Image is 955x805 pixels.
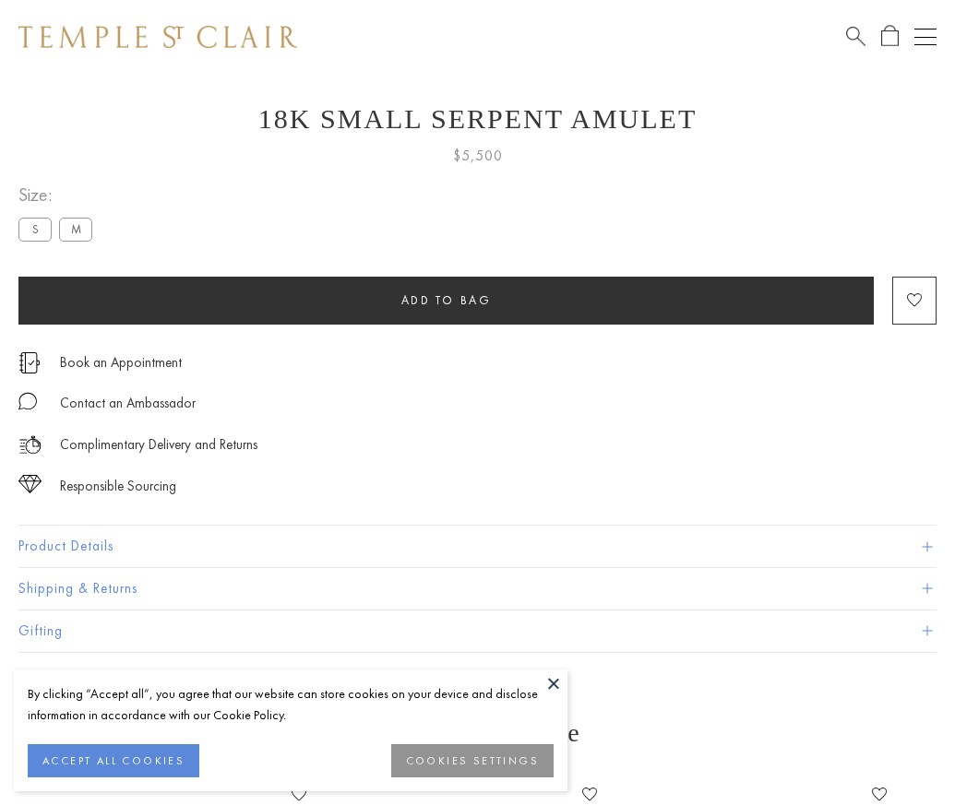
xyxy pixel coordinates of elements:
[18,568,937,610] button: Shipping & Returns
[453,144,503,168] span: $5,500
[846,25,865,48] a: Search
[18,352,41,373] img: icon_appointment.svg
[59,218,92,241] label: M
[18,218,52,241] label: S
[18,526,937,567] button: Product Details
[18,433,42,456] img: icon_delivery.svg
[914,26,937,48] button: Open navigation
[28,744,199,777] button: ACCEPT ALL COOKIES
[60,392,196,415] div: Contact an Ambassador
[18,392,37,410] img: MessageIcon-01_2.svg
[18,180,100,210] span: Size:
[401,292,492,308] span: Add to bag
[18,26,297,48] img: Temple St. Clair
[18,610,937,652] button: Gifting
[60,433,257,456] p: Complimentary Delivery and Returns
[881,25,899,48] a: Open Shopping Bag
[18,277,874,325] button: Add to bag
[60,475,176,498] div: Responsible Sourcing
[28,683,554,726] div: By clicking “Accept all”, you agree that our website can store cookies on your device and disclos...
[18,475,42,493] img: icon_sourcing.svg
[60,352,182,373] a: Book an Appointment
[18,103,937,135] h1: 18K Small Serpent Amulet
[391,744,554,777] button: COOKIES SETTINGS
